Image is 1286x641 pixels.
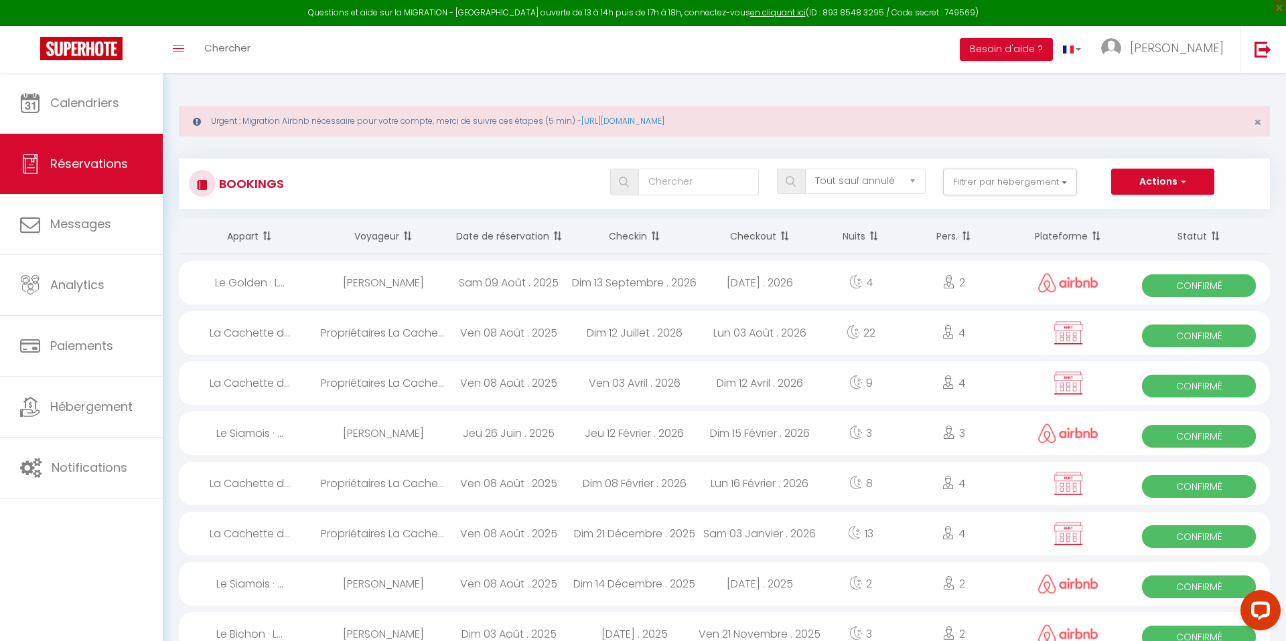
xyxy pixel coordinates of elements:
[1130,39,1224,56] span: [PERSON_NAME]
[1230,585,1286,641] iframe: LiveChat chat widget
[960,38,1053,61] button: Besoin d'aide ?
[697,219,823,254] th: Sort by checkout
[1255,41,1271,58] img: logout
[194,26,261,73] a: Chercher
[1008,219,1128,254] th: Sort by channel
[1091,26,1240,73] a: ... [PERSON_NAME]
[581,115,664,126] a: [URL][DOMAIN_NAME]
[899,219,1008,254] th: Sort by people
[50,398,133,415] span: Hébergement
[216,169,284,199] h3: Bookings
[50,94,119,111] span: Calendriers
[50,337,113,354] span: Paiements
[204,41,251,55] span: Chercher
[40,37,123,60] img: Super Booking
[823,219,899,254] th: Sort by nights
[52,459,127,476] span: Notifications
[321,219,446,254] th: Sort by guest
[1254,114,1261,130] span: ×
[50,155,128,172] span: Réservations
[1111,169,1214,195] button: Actions
[50,276,104,293] span: Analytics
[750,7,806,18] a: en cliquant ici
[638,169,759,195] input: Chercher
[943,169,1077,195] button: Filtrer par hébergement
[571,219,697,254] th: Sort by checkin
[179,219,321,254] th: Sort by rentals
[446,219,571,254] th: Sort by booking date
[1254,116,1261,128] button: Close
[50,215,111,232] span: Messages
[1101,38,1121,58] img: ...
[179,106,1270,136] div: Urgent : Migration Airbnb nécessaire pour votre compte, merci de suivre ces étapes (5 min) -
[1128,219,1270,254] th: Sort by status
